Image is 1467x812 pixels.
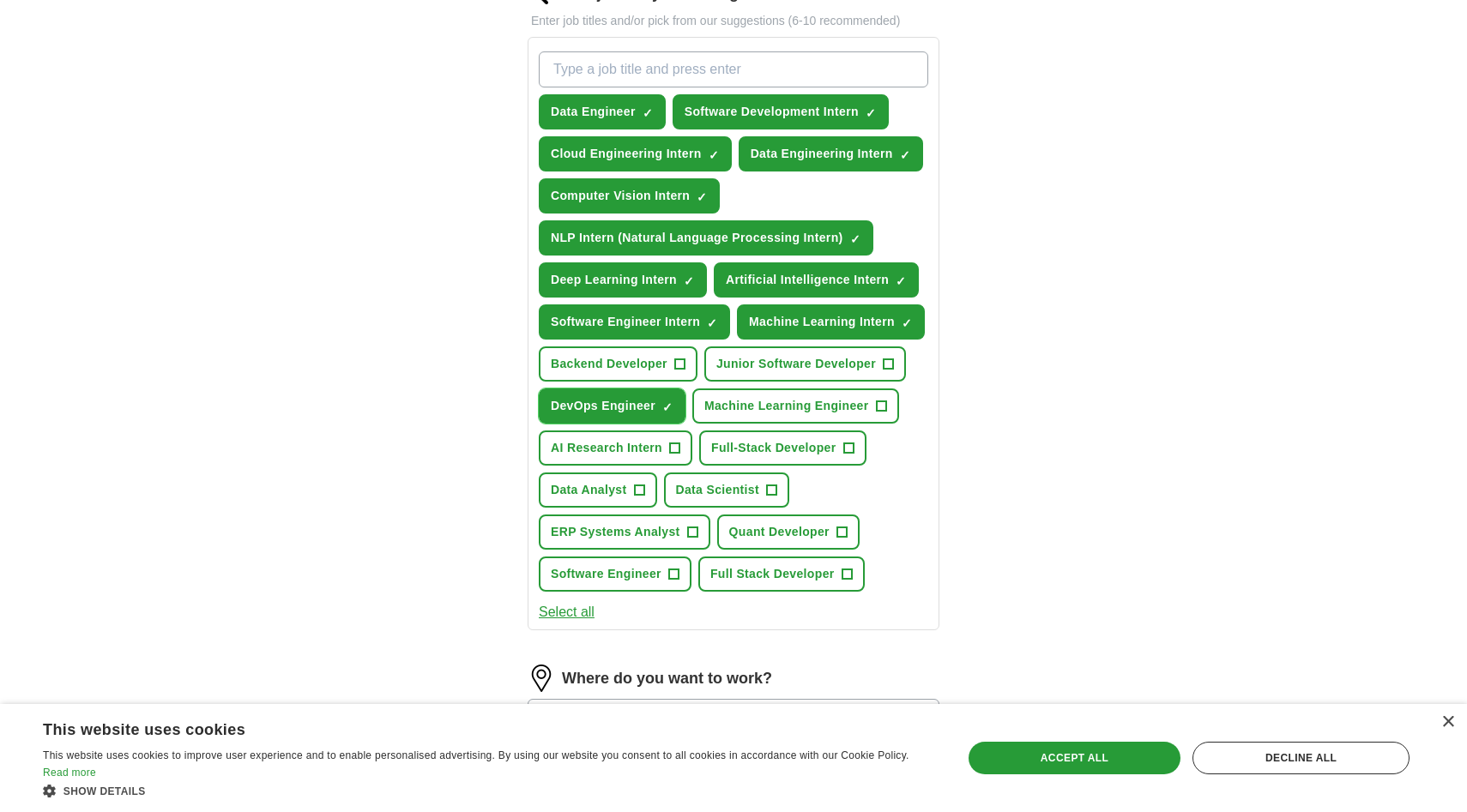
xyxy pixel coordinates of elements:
button: Data Engineer✓ [539,94,666,129]
p: Enter job titles and/or pick from our suggestions (6-10 recommended) [528,12,939,30]
input: Type a job title and press enter [539,51,928,87]
button: AI Research Intern [539,430,692,466]
span: ✓ [866,106,876,120]
span: Backend Developer [551,355,667,373]
a: Read more, opens a new window [43,767,96,779]
button: Software Engineer Intern✓ [539,304,730,340]
button: Data Engineering Intern✓ [739,136,923,171]
span: ✓ [707,316,717,330]
span: ✓ [643,106,653,120]
button: Cloud Engineering Intern✓ [539,136,732,171]
button: Full Stack Developer [698,556,865,592]
span: Data Scientist [676,481,760,499]
span: Data Engineer [551,103,636,121]
div: Close [1441,716,1454,729]
span: Junior Software Developer [716,355,876,373]
div: Decline all [1192,742,1410,774]
button: Software Engineer [539,556,691,592]
span: Data Analyst [551,481,627,499]
button: Data Scientist [664,472,790,508]
img: location.png [528,665,555,692]
span: Deep Learning Intern [551,271,677,289]
span: Full-Stack Developer [711,439,836,457]
span: ✓ [900,148,910,162]
span: ✓ [902,316,912,330]
span: NLP Intern (Natural Language Processing Intern) [551,229,843,247]
button: Machine Learning Intern✓ [737,304,925,340]
button: Software Development Intern✓ [673,94,889,129]
span: Full Stack Developer [710,565,835,583]
span: ✓ [896,274,906,288]
button: ERP Systems Analyst [539,514,710,550]
span: Machine Learning Intern [749,313,895,331]
span: ✓ [662,400,673,414]
span: Data Engineering Intern [751,145,893,163]
div: Accept all [969,742,1180,774]
span: ERP Systems Analyst [551,523,680,541]
button: Backend Developer [539,346,697,382]
button: Full-Stack Developer [699,430,866,466]
span: Cloud Engineering Intern [551,145,702,163]
span: Software Development Intern [685,103,859,121]
label: Where do you want to work? [562,667,772,690]
span: This website uses cookies to improve user experience and to enable personalised advertising. By u... [43,749,909,761]
button: Machine Learning Engineer [692,388,899,424]
span: Software Engineer [551,565,661,583]
button: Data Analyst [539,472,657,508]
button: Quant Developer [717,514,860,550]
span: Artificial Intelligence Intern [726,271,889,289]
span: Computer Vision Intern [551,187,690,205]
span: Quant Developer [729,523,830,541]
button: Computer Vision Intern✓ [539,178,720,214]
span: Software Engineer Intern [551,313,700,331]
button: Deep Learning Intern✓ [539,262,707,298]
span: ✓ [709,148,719,162]
div: This website uses cookies [43,714,892,740]
span: DevOps Engineer [551,397,655,415]
span: Machine Learning Engineer [704,397,869,415]
span: ✓ [684,274,694,288]
span: AI Research Intern [551,439,662,457]
button: Artificial Intelligence Intern✓ [714,262,919,298]
span: Show details [63,785,146,797]
button: Select all [539,602,595,623]
div: Show details [43,782,935,799]
button: NLP Intern (Natural Language Processing Intern)✓ [539,220,873,256]
button: DevOps Engineer✓ [539,388,685,424]
span: ✓ [850,232,860,246]
button: Junior Software Developer [704,346,906,382]
span: ✓ [697,190,707,204]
